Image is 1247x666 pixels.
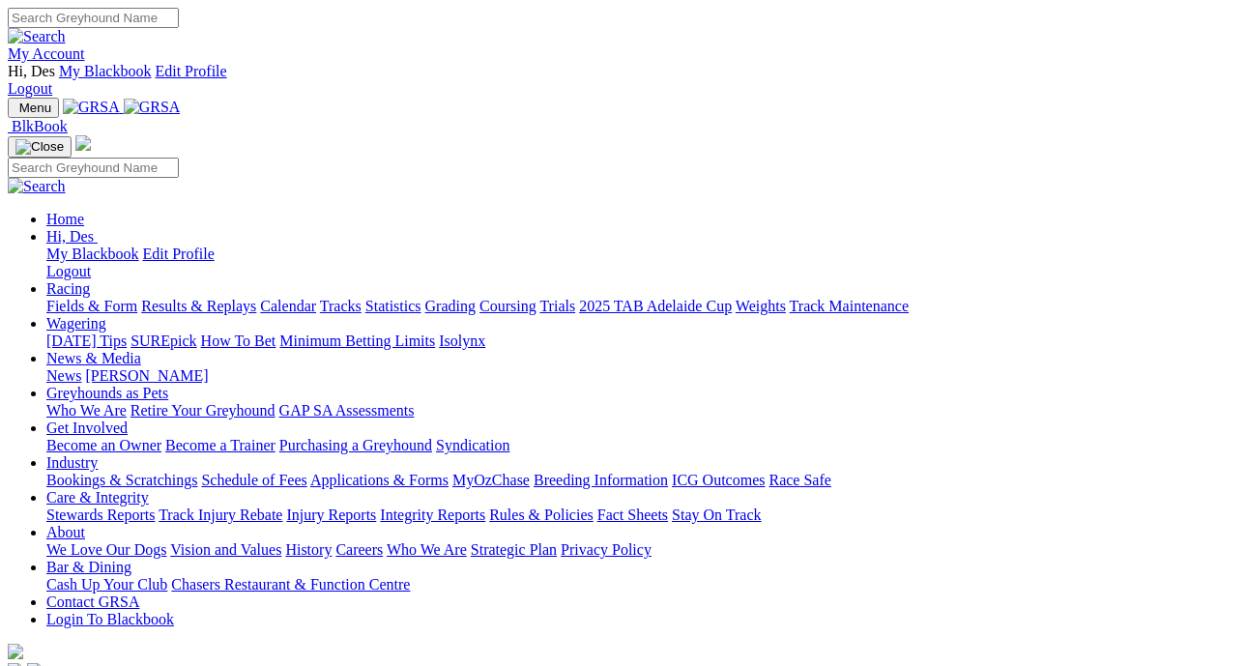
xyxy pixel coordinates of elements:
[155,63,226,79] a: Edit Profile
[471,541,557,558] a: Strategic Plan
[85,367,208,384] a: [PERSON_NAME]
[46,489,149,506] a: Care & Integrity
[8,63,1239,98] div: My Account
[46,594,139,610] a: Contact GRSA
[539,298,575,314] a: Trials
[8,158,179,178] input: Search
[46,263,91,279] a: Logout
[436,437,509,453] a: Syndication
[15,139,64,155] img: Close
[8,178,66,195] img: Search
[672,472,765,488] a: ICG Outcomes
[672,507,761,523] a: Stay On Track
[170,541,281,558] a: Vision and Values
[46,385,168,401] a: Greyhounds as Pets
[285,541,332,558] a: History
[46,524,85,540] a: About
[46,437,1239,454] div: Get Involved
[279,437,432,453] a: Purchasing a Greyhound
[46,507,155,523] a: Stewards Reports
[768,472,830,488] a: Race Safe
[260,298,316,314] a: Calendar
[790,298,909,314] a: Track Maintenance
[46,228,94,245] span: Hi, Des
[46,559,131,575] a: Bar & Dining
[46,576,167,593] a: Cash Up Your Club
[8,45,85,62] a: My Account
[46,350,141,366] a: News & Media
[8,80,52,97] a: Logout
[46,507,1239,524] div: Care & Integrity
[75,135,91,151] img: logo-grsa-white.png
[19,101,51,115] span: Menu
[130,402,275,419] a: Retire Your Greyhound
[8,644,23,659] img: logo-grsa-white.png
[165,437,275,453] a: Become a Trainer
[46,315,106,332] a: Wagering
[320,298,362,314] a: Tracks
[46,437,161,453] a: Become an Owner
[335,541,383,558] a: Careers
[46,541,1239,559] div: About
[46,367,1239,385] div: News & Media
[12,118,68,134] span: BlkBook
[46,246,1239,280] div: Hi, Des
[452,472,530,488] a: MyOzChase
[46,367,81,384] a: News
[46,472,197,488] a: Bookings & Scratchings
[46,541,166,558] a: We Love Our Dogs
[46,454,98,471] a: Industry
[439,333,485,349] a: Isolynx
[130,333,196,349] a: SUREpick
[124,99,181,116] img: GRSA
[286,507,376,523] a: Injury Reports
[46,611,174,627] a: Login To Blackbook
[46,333,1239,350] div: Wagering
[46,576,1239,594] div: Bar & Dining
[479,298,536,314] a: Coursing
[46,280,90,297] a: Racing
[310,472,449,488] a: Applications & Forms
[425,298,476,314] a: Grading
[46,246,139,262] a: My Blackbook
[365,298,421,314] a: Statistics
[171,576,410,593] a: Chasers Restaurant & Function Centre
[8,118,68,134] a: BlkBook
[8,8,179,28] input: Search
[279,402,415,419] a: GAP SA Assessments
[143,246,215,262] a: Edit Profile
[201,472,306,488] a: Schedule of Fees
[159,507,282,523] a: Track Injury Rebate
[201,333,276,349] a: How To Bet
[46,402,1239,420] div: Greyhounds as Pets
[380,507,485,523] a: Integrity Reports
[534,472,668,488] a: Breeding Information
[597,507,668,523] a: Fact Sheets
[141,298,256,314] a: Results & Replays
[46,298,137,314] a: Fields & Form
[489,507,594,523] a: Rules & Policies
[8,28,66,45] img: Search
[46,333,127,349] a: [DATE] Tips
[46,298,1239,315] div: Racing
[46,472,1239,489] div: Industry
[736,298,786,314] a: Weights
[561,541,652,558] a: Privacy Policy
[46,420,128,436] a: Get Involved
[8,63,55,79] span: Hi, Des
[8,98,59,118] button: Toggle navigation
[59,63,152,79] a: My Blackbook
[46,228,98,245] a: Hi, Des
[46,211,84,227] a: Home
[8,136,72,158] button: Toggle navigation
[579,298,732,314] a: 2025 TAB Adelaide Cup
[46,402,127,419] a: Who We Are
[63,99,120,116] img: GRSA
[387,541,467,558] a: Who We Are
[279,333,435,349] a: Minimum Betting Limits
